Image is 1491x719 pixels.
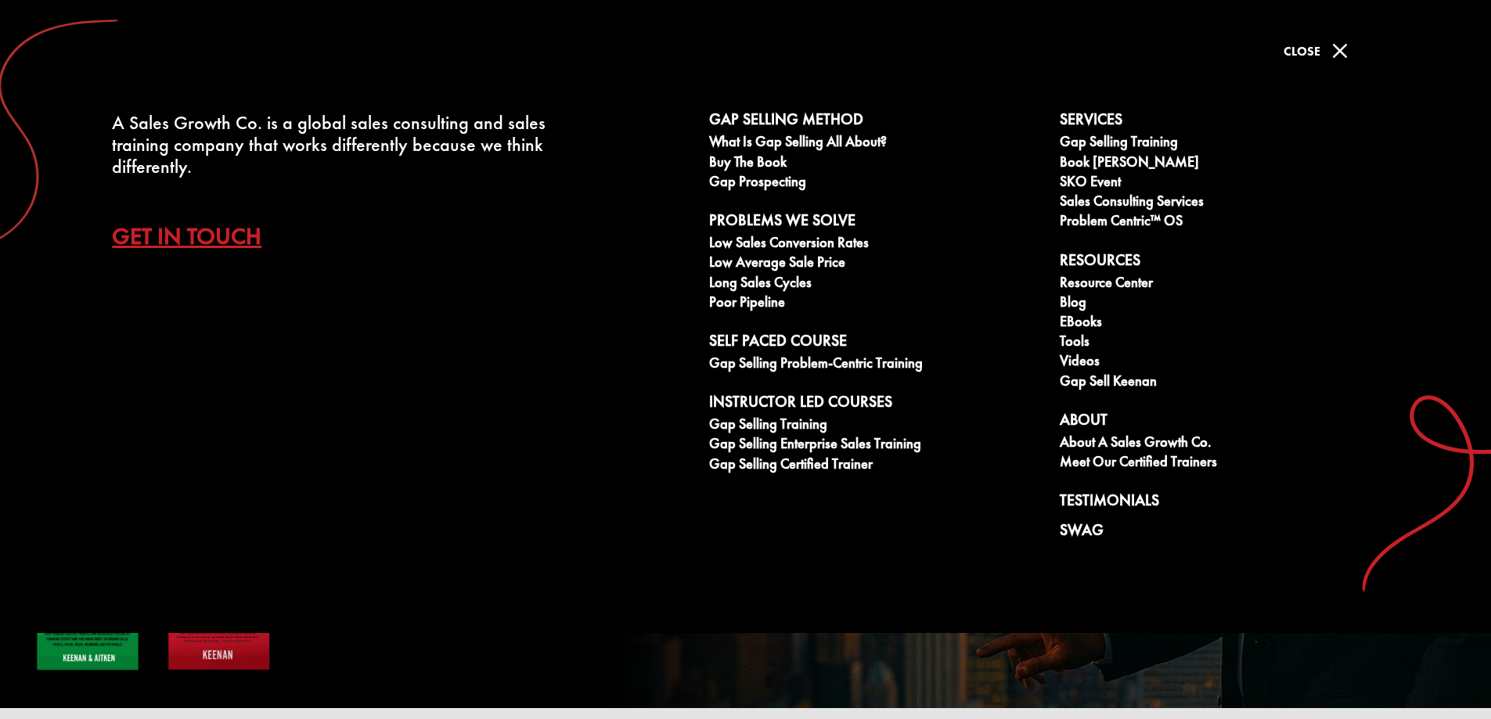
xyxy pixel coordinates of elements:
a: Self Paced Course [709,332,1043,355]
a: Blog [1060,294,1393,314]
a: Gap Selling Enterprise Sales Training [709,436,1043,455]
a: Problems We Solve [709,211,1043,235]
a: Get In Touch [112,209,285,264]
a: About [1060,411,1393,434]
a: Services [1060,110,1393,134]
a: Tools [1060,333,1393,353]
a: Resource Center [1060,275,1393,294]
span: Close [1284,43,1320,59]
a: Gap Selling Training [1060,134,1393,153]
a: eBooks [1060,314,1393,333]
a: What is Gap Selling all about? [709,134,1043,153]
a: Low Average Sale Price [709,254,1043,274]
a: About A Sales Growth Co. [1060,434,1393,454]
a: Poor Pipeline [709,294,1043,314]
a: Instructor Led Courses [709,393,1043,416]
a: Swag [1060,521,1393,545]
a: Gap Prospecting [709,174,1043,193]
a: Resources [1060,251,1393,275]
a: Gap Selling Training [709,416,1043,436]
a: Gap Selling Method [709,110,1043,134]
a: Gap Sell Keenan [1060,373,1393,393]
a: Low Sales Conversion Rates [709,235,1043,254]
a: Buy The Book [709,154,1043,174]
a: Testimonials [1060,491,1393,515]
a: Problem Centric™ OS [1060,213,1393,232]
div: A Sales Growth Co. is a global sales consulting and sales training company that works differently... [112,112,557,178]
a: Gap Selling Certified Trainer [709,456,1043,476]
a: Sales Consulting Services [1060,193,1393,213]
span: M [1324,35,1356,67]
a: SKO Event [1060,174,1393,193]
a: Book [PERSON_NAME] [1060,154,1393,174]
a: Gap Selling Problem-Centric Training [709,355,1043,375]
a: Meet our Certified Trainers [1060,454,1393,473]
a: Videos [1060,353,1393,372]
a: Long Sales Cycles [709,275,1043,294]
